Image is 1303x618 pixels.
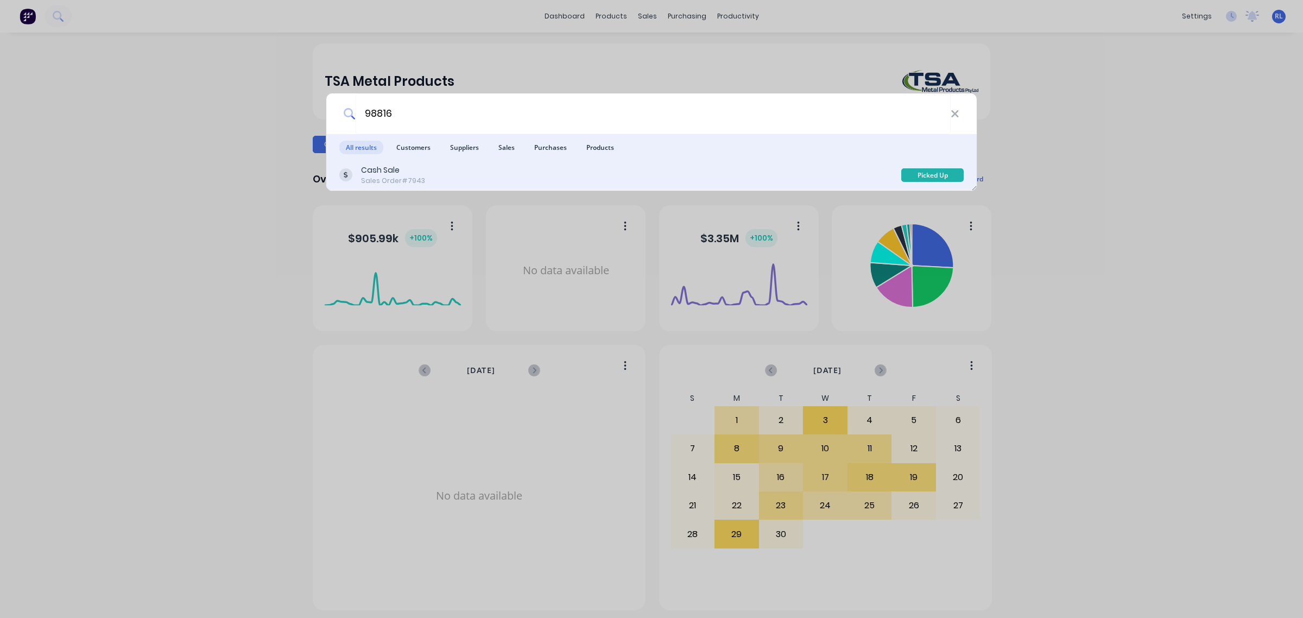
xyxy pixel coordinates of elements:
[356,93,951,134] input: Start typing a customer or supplier name to create a new order...
[361,165,425,176] div: Cash Sale
[580,141,621,154] span: Products
[492,141,521,154] span: Sales
[339,141,383,154] span: All results
[528,141,573,154] span: Purchases
[361,176,425,186] div: Sales Order #7943
[390,141,437,154] span: Customers
[444,141,485,154] span: Suppliers
[901,168,964,182] div: Picked Up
